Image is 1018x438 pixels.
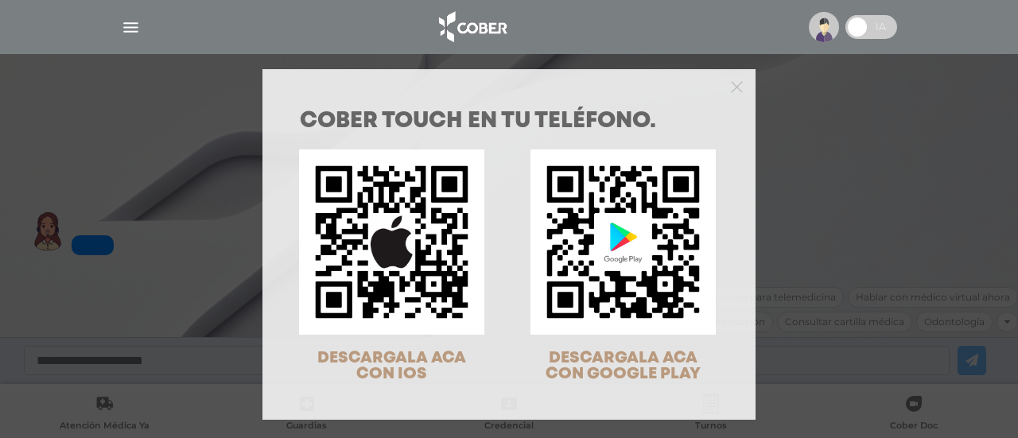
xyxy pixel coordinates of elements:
[530,149,716,335] img: qr-code
[300,110,718,133] h1: COBER TOUCH en tu teléfono.
[299,149,484,335] img: qr-code
[317,351,466,382] span: DESCARGALA ACA CON IOS
[731,79,743,93] button: Close
[546,351,701,382] span: DESCARGALA ACA CON GOOGLE PLAY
